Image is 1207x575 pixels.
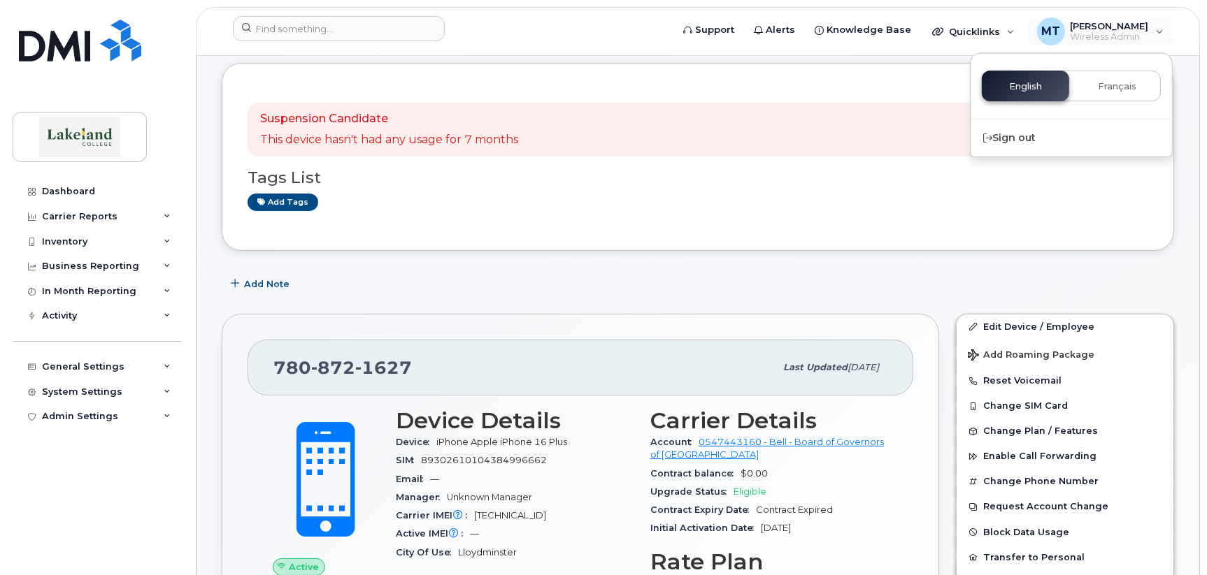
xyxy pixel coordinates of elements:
span: Manager [396,492,447,502]
button: Change Phone Number [957,469,1173,494]
span: Add Note [244,277,290,291]
a: 0547443160 - Bell - Board of Governors of [GEOGRAPHIC_DATA] [650,437,884,460]
span: Knowledge Base [827,23,911,37]
a: Alerts [744,16,805,44]
span: [PERSON_NAME] [1071,20,1149,31]
button: Request Account Change [957,494,1173,519]
button: Enable Call Forwarding [957,444,1173,469]
span: MT [1041,23,1060,40]
span: Upgrade Status [650,486,734,497]
h3: Tags List [248,169,1148,187]
p: Suspension Candidate [260,111,518,127]
button: Add Note [222,272,301,297]
span: $0.00 [741,468,768,479]
span: Carrier IMEI [396,510,474,521]
span: Support [695,23,734,37]
a: Add tags [248,194,318,211]
h3: Device Details [396,408,634,433]
a: Knowledge Base [805,16,921,44]
span: Contract balance [650,468,741,479]
h3: Carrier Details [650,408,888,433]
span: 872 [311,357,355,378]
span: 780 [273,357,412,378]
span: Initial Activation Date [650,523,761,533]
span: — [470,528,479,539]
a: Support [673,16,744,44]
div: Sign out [971,125,1172,151]
span: [DATE] [848,362,879,372]
span: Active [289,560,319,574]
span: [DATE] [761,523,791,533]
span: 1627 [355,357,412,378]
span: Active IMEI [396,528,470,539]
span: City Of Use [396,547,458,558]
button: Reset Voicemail [957,368,1173,393]
button: Add Roaming Package [957,340,1173,368]
span: Alerts [766,23,795,37]
button: Transfer to Personal [957,545,1173,570]
button: Change Plan / Features [957,418,1173,444]
span: Contract Expiry Date [650,504,756,515]
button: Change SIM Card [957,393,1173,418]
span: Account [650,437,699,447]
span: Change Plan / Features [983,426,1098,437]
button: Block Data Usage [957,520,1173,545]
span: Quicklinks [949,26,1000,37]
a: Edit Device / Employee [957,314,1173,340]
span: Unknown Manager [447,492,532,502]
span: Français [1098,81,1136,92]
span: Device [396,437,436,447]
span: Email [396,474,430,484]
span: Add Roaming Package [968,349,1094,363]
span: 89302610104384996662 [421,455,547,465]
div: Margaret Templeton [1027,17,1173,45]
span: [TECHNICAL_ID] [474,510,546,521]
span: — [430,474,439,484]
div: Quicklinks [922,17,1024,45]
span: Wireless Admin [1071,31,1149,43]
p: This device hasn't had any usage for 7 months [260,132,518,148]
span: iPhone Apple iPhone 16 Plus [436,437,567,447]
span: Last updated [783,362,848,372]
h3: Rate Plan [650,549,888,574]
input: Find something... [233,16,445,41]
span: SIM [396,455,421,465]
span: Eligible [734,486,766,497]
span: Contract Expired [756,504,833,515]
span: Enable Call Forwarding [983,451,1097,462]
span: Lloydminster [458,547,517,558]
